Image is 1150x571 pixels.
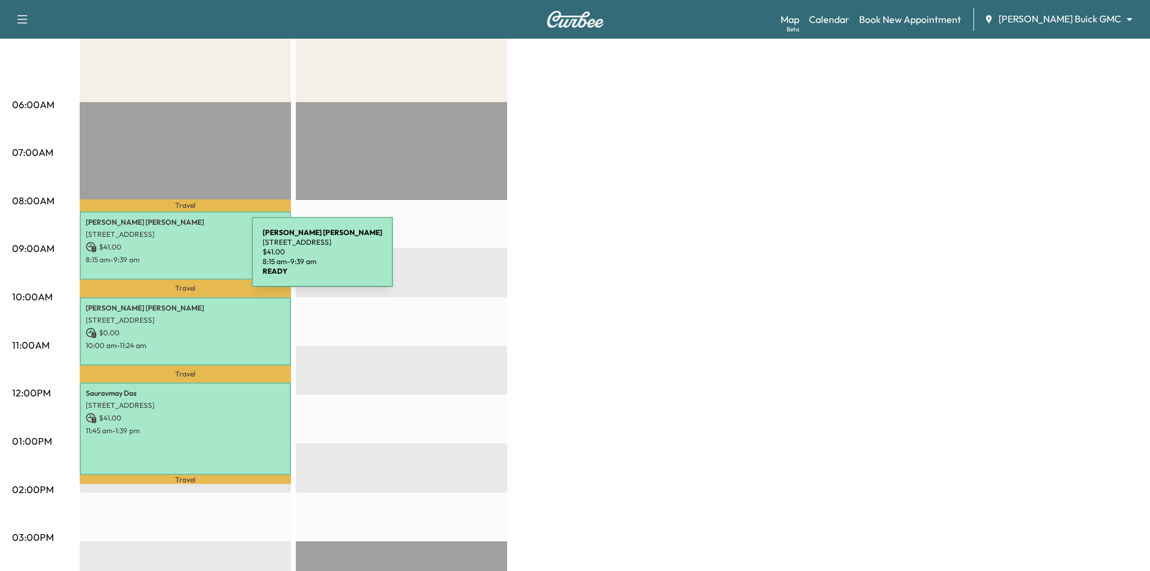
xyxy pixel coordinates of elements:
p: 09:00AM [12,241,54,256]
p: 01:00PM [12,434,52,448]
b: [PERSON_NAME] [PERSON_NAME] [263,228,382,237]
p: 12:00PM [12,386,51,400]
p: 10:00AM [12,289,53,304]
p: 11:00AM [12,338,50,352]
p: 02:00PM [12,482,54,497]
p: 07:00AM [12,145,53,160]
p: Travel [80,475,291,484]
div: Beta [787,25,799,34]
img: Curbee Logo [546,11,604,28]
p: [STREET_ADDRESS] [86,401,285,410]
p: 11:45 am - 1:39 pm [86,426,285,436]
a: MapBeta [781,12,799,27]
p: Travel [80,199,291,211]
p: $ 41.00 [263,247,382,257]
p: [STREET_ADDRESS] [263,237,382,247]
p: Sauravmay Das [86,389,285,398]
p: [PERSON_NAME] [PERSON_NAME] [86,303,285,313]
p: Travel [80,280,291,297]
p: 03:00PM [12,530,54,544]
p: 06:00AM [12,97,54,112]
p: [PERSON_NAME] [PERSON_NAME] [86,218,285,227]
p: 08:00AM [12,193,54,208]
p: 10:00 am - 11:24 am [86,341,285,350]
a: Calendar [809,12,849,27]
p: [STREET_ADDRESS] [86,315,285,325]
p: 8:15 am - 9:39 am [86,255,285,265]
p: $ 0.00 [86,327,285,338]
a: Book New Appointment [859,12,961,27]
b: READY [263,266,287,276]
p: $ 41.00 [86,242,285,253]
span: [PERSON_NAME] Buick GMC [998,12,1121,26]
p: $ 41.00 [86,413,285,424]
p: [STREET_ADDRESS] [86,230,285,239]
p: 8:15 am - 9:39 am [263,257,382,266]
p: Travel [80,366,291,382]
